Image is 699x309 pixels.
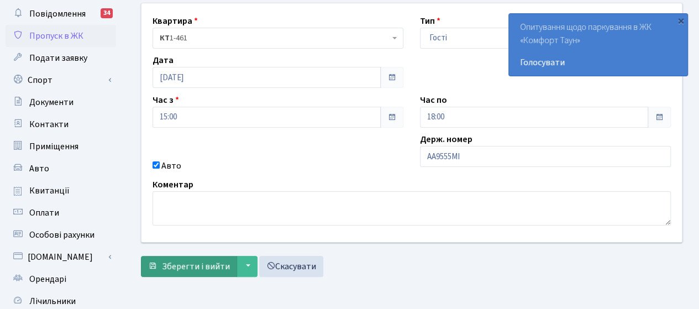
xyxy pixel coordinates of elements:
[6,69,116,91] a: Спорт
[6,25,116,47] a: Пропуск в ЖК
[29,163,49,175] span: Авто
[6,180,116,202] a: Квитанції
[6,47,116,69] a: Подати заявку
[162,260,230,273] span: Зберегти і вийти
[153,93,179,107] label: Час з
[141,256,237,277] button: Зберегти і вийти
[420,14,440,28] label: Тип
[29,96,73,108] span: Документи
[6,135,116,158] a: Приміщення
[6,113,116,135] a: Контакти
[153,54,174,67] label: Дата
[29,52,87,64] span: Подати заявку
[6,268,116,290] a: Орендарі
[29,229,94,241] span: Особові рахунки
[420,133,472,146] label: Держ. номер
[153,28,403,49] span: <b>КТ</b>&nbsp;&nbsp;&nbsp;&nbsp;1-461
[420,146,671,167] input: AA0001AA
[101,8,113,18] div: 34
[29,185,70,197] span: Квитанції
[29,140,78,153] span: Приміщення
[6,224,116,246] a: Особові рахунки
[29,118,69,130] span: Контакти
[29,30,83,42] span: Пропуск в ЖК
[160,33,170,44] b: КТ
[29,8,86,20] span: Повідомлення
[160,33,390,44] span: <b>КТ</b>&nbsp;&nbsp;&nbsp;&nbsp;1-461
[509,14,687,76] div: Опитування щодо паркування в ЖК «Комфорт Таун»
[6,202,116,224] a: Оплати
[6,3,116,25] a: Повідомлення34
[520,56,676,69] a: Голосувати
[29,295,76,307] span: Лічильники
[29,207,59,219] span: Оплати
[153,14,198,28] label: Квартира
[6,158,116,180] a: Авто
[6,246,116,268] a: [DOMAIN_NAME]
[153,178,193,191] label: Коментар
[675,15,686,26] div: ×
[6,91,116,113] a: Документи
[420,93,447,107] label: Час по
[259,256,323,277] a: Скасувати
[161,159,181,172] label: Авто
[29,273,66,285] span: Орендарі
